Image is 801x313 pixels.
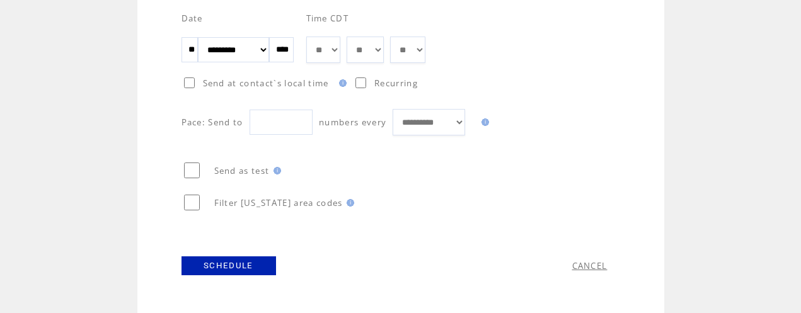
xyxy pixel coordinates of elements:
[203,77,329,89] span: Send at contact`s local time
[182,117,243,128] span: Pace: Send to
[374,77,418,89] span: Recurring
[478,118,489,126] img: help.gif
[214,165,270,176] span: Send as test
[319,117,386,128] span: numbers every
[572,260,608,271] a: CANCEL
[335,79,347,87] img: help.gif
[182,13,203,24] span: Date
[306,13,349,24] span: Time CDT
[270,167,281,174] img: help.gif
[182,256,276,275] a: SCHEDULE
[214,197,343,208] span: Filter [US_STATE] area codes
[343,199,354,207] img: help.gif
